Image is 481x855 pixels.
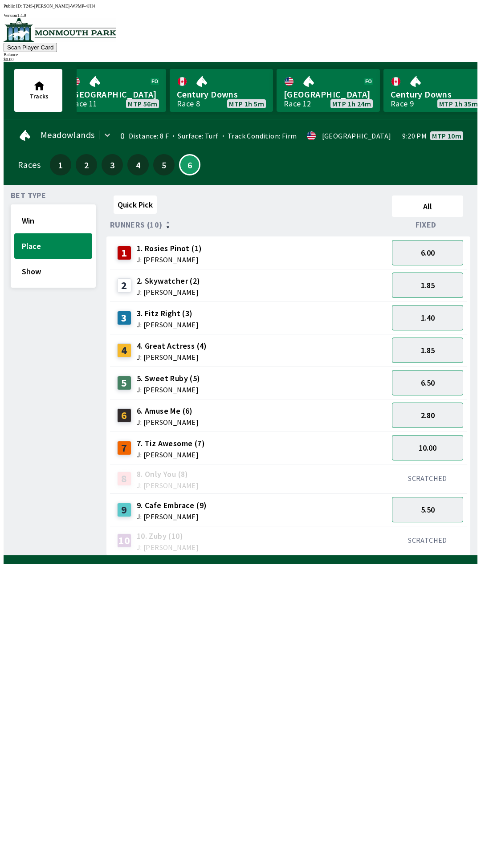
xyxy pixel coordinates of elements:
[137,321,199,328] span: J: [PERSON_NAME]
[22,216,85,226] span: Win
[421,248,435,258] span: 6.00
[219,131,297,140] span: Track Condition: Firm
[52,162,69,168] span: 1
[14,259,92,284] button: Show
[322,132,391,139] div: [GEOGRAPHIC_DATA]
[117,343,131,358] div: 4
[14,69,62,112] button: Tracks
[392,240,463,265] button: 6.00
[396,201,459,212] span: All
[392,195,463,217] button: All
[63,69,166,112] a: [GEOGRAPHIC_DATA]Race 11MTP 56m
[30,92,49,100] span: Tracks
[117,278,131,293] div: 2
[391,100,414,107] div: Race 9
[332,100,371,107] span: MTP 1h 24m
[22,266,85,277] span: Show
[177,100,200,107] div: Race 8
[392,435,463,460] button: 10.00
[114,195,157,214] button: Quick Pick
[284,100,311,107] div: Race 12
[421,505,435,515] span: 5.50
[130,162,147,168] span: 4
[169,131,219,140] span: Surface: Turf
[137,468,199,480] span: 8. Only You (8)
[102,154,123,175] button: 3
[137,289,200,296] span: J: [PERSON_NAME]
[392,338,463,363] button: 1.85
[416,221,436,228] span: Fixed
[137,438,205,449] span: 7. Tiz Awesome (7)
[137,354,207,361] span: J: [PERSON_NAME]
[110,220,388,229] div: Runners (10)
[11,192,46,199] span: Bet Type
[229,100,264,107] span: MTP 1h 5m
[70,89,159,100] span: [GEOGRAPHIC_DATA]
[4,57,477,62] div: $ 0.00
[117,408,131,423] div: 6
[50,154,71,175] button: 1
[392,305,463,330] button: 1.40
[137,256,202,263] span: J: [PERSON_NAME]
[155,162,172,168] span: 5
[110,221,163,228] span: Runners (10)
[421,345,435,355] span: 1.85
[117,441,131,455] div: 7
[117,533,131,548] div: 10
[277,69,380,112] a: [GEOGRAPHIC_DATA]Race 12MTP 1h 24m
[153,154,175,175] button: 5
[421,280,435,290] span: 1.85
[392,474,463,483] div: SCRATCHED
[392,370,463,395] button: 6.50
[388,220,467,229] div: Fixed
[419,443,436,453] span: 10.00
[182,163,197,167] span: 6
[391,89,480,100] span: Century Downs
[78,162,95,168] span: 2
[127,154,149,175] button: 4
[22,241,85,251] span: Place
[118,132,125,139] div: 0
[439,100,478,107] span: MTP 1h 35m
[137,373,200,384] span: 5. Sweet Ruby (5)
[137,530,199,542] span: 10. Zuby (10)
[177,89,266,100] span: Century Downs
[137,451,205,458] span: J: [PERSON_NAME]
[18,161,41,168] div: Races
[4,52,477,57] div: Balance
[4,43,57,52] button: Scan Player Card
[137,386,200,393] span: J: [PERSON_NAME]
[117,503,131,517] div: 9
[128,100,157,107] span: MTP 56m
[284,89,373,100] span: [GEOGRAPHIC_DATA]
[41,131,94,138] span: Meadowlands
[392,536,463,545] div: SCRATCHED
[392,273,463,298] button: 1.85
[14,208,92,233] button: Win
[137,340,207,352] span: 4. Great Actress (4)
[137,275,200,287] span: 2. Skywatcher (2)
[432,132,461,139] span: MTP 10m
[137,500,207,511] span: 9. Cafe Embrace (9)
[137,419,199,426] span: J: [PERSON_NAME]
[137,308,199,319] span: 3. Fitz Right (3)
[129,131,169,140] span: Distance: 8 F
[76,154,97,175] button: 2
[70,100,98,107] div: Race 11
[170,69,273,112] a: Century DownsRace 8MTP 1h 5m
[117,472,131,486] div: 8
[4,18,116,42] img: venue logo
[117,246,131,260] div: 1
[118,199,153,210] span: Quick Pick
[137,243,202,254] span: 1. Rosies Pinot (1)
[137,405,199,417] span: 6. Amuse Me (6)
[4,4,477,8] div: Public ID:
[23,4,95,8] span: T24S-[PERSON_NAME]-WPMP-4JH4
[402,132,427,139] span: 9:20 PM
[137,544,199,551] span: J: [PERSON_NAME]
[4,13,477,18] div: Version 1.4.0
[421,410,435,420] span: 2.80
[104,162,121,168] span: 3
[179,154,200,175] button: 6
[421,313,435,323] span: 1.40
